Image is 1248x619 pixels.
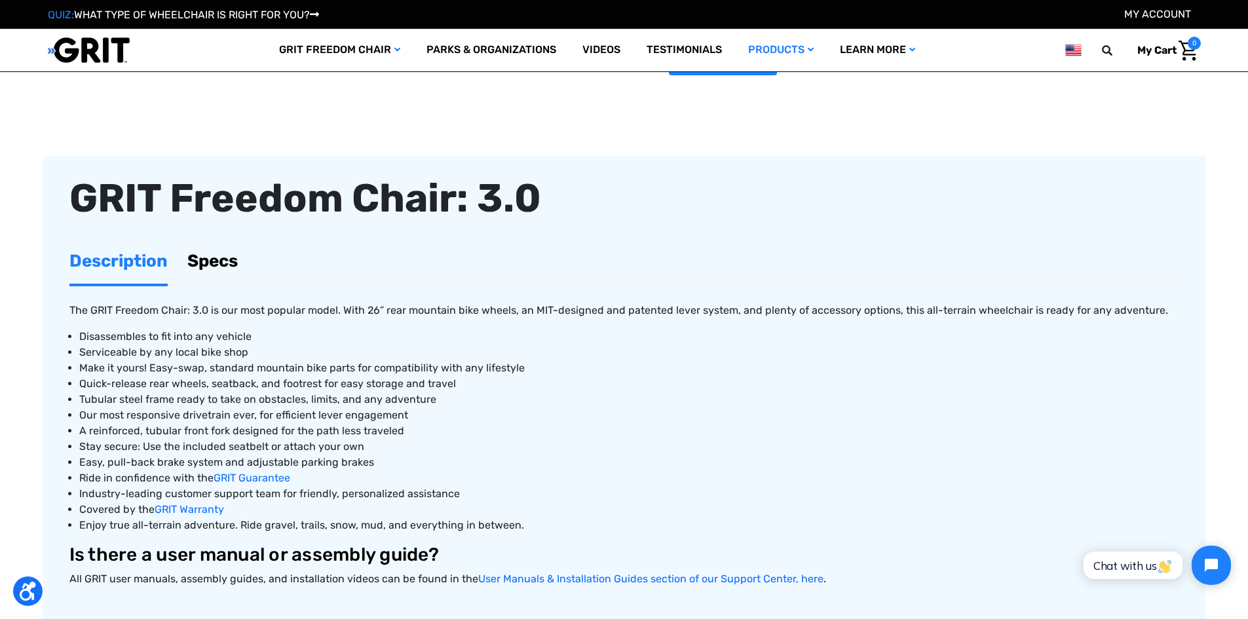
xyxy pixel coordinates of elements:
a: GRIT Guarantee [214,472,290,484]
span: 0 [1188,37,1201,50]
a: Videos [569,29,633,71]
a: Learn More [827,29,928,71]
span: Make it yours! Easy-swap, standard mountain bike parts for compatibility with any lifestyle [79,362,525,374]
a: Testimonials [633,29,735,71]
a: Specs [187,238,238,284]
span: Quick-release rear wheels, seatback, and footrest for easy storage and travel [79,377,456,390]
p: All GRIT user manuals, assembly guides, and installation videos can be found in the . [69,571,1179,587]
a: Account [1124,8,1191,20]
span: QUIZ: [48,9,74,21]
span: Enjoy true all-terrain adventure. Ride gravel, trails, snow, mud, and everything in between. [79,519,524,531]
span: My Cart [1137,44,1177,56]
a: GRIT Warranty [155,503,224,516]
span: Stay secure: Use the included seatbelt or attach your own [79,440,364,453]
span: Serviceable by any local bike shop [79,346,248,358]
a: Description [69,238,168,284]
a: Parks & Organizations [413,29,569,71]
a: User Manuals & Installation Guides section of our Support Center, here [478,572,823,585]
span: Easy, pull-back brake system and adjustable parking brakes [79,456,374,468]
span: Our most responsive drivetrain ever, for efficient lever engagement [79,409,408,421]
input: Search [1108,37,1127,64]
span: Disassembles to fit into any vehicle [79,330,252,343]
img: Cart [1179,41,1198,61]
iframe: Tidio Chat [1069,535,1242,596]
a: Products [735,29,827,71]
span: The GRIT Freedom Chair: 3.0 is our most popular model. With 26” rear mountain bike wheels, an MIT... [69,304,1168,316]
div: GRIT Freedom Chair: 3.0 [69,169,1179,228]
img: us.png [1065,42,1081,58]
a: GRIT Freedom Chair [266,29,413,71]
span: Covered by the [79,503,155,516]
a: Cart with 0 items [1127,37,1201,64]
span: Industry-leading customer support team for friendly, personalized assistance [79,487,460,500]
a: QUIZ:WHAT TYPE OF WHEELCHAIR IS RIGHT FOR YOU? [48,9,319,21]
img: GRIT All-Terrain Wheelchair and Mobility Equipment [48,37,130,64]
span: A reinforced, tubular front fork designed for the path less traveled [79,424,404,437]
span: Ride in confidence with the [79,472,214,484]
span: Tubular steel frame ready to take on obstacles, limits, and any adventure [79,393,436,405]
h3: Is there a user manual or assembly guide? [69,544,1179,566]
